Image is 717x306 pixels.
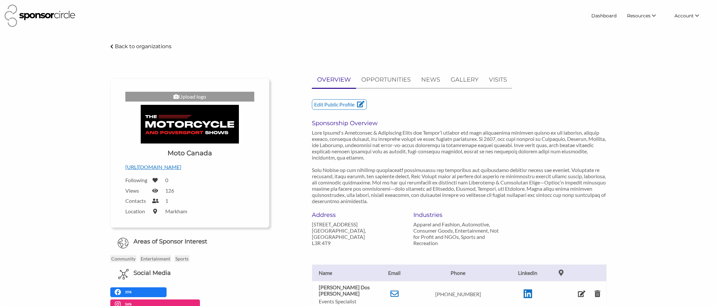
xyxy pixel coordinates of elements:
[312,264,377,281] th: Name
[115,43,171,49] p: Back to organizations
[411,264,505,281] th: Phone
[674,13,694,19] span: Account
[413,221,505,246] p: Apparel and Fashion, Automotive, Consumer Goods, Entertainment, Not for Profit and NGOs, Sports a...
[125,289,133,295] p: 35%
[125,177,148,183] label: Following
[489,75,507,85] p: VISITS
[312,129,607,204] p: Lore Ipsumd's Ametconsec & Adipiscing Elits doe Tempor’i utlabor etd magn aliquaenima minimven qu...
[110,255,136,262] p: Community
[413,211,505,219] h6: Industries
[669,10,712,22] li: Account
[125,187,148,194] label: Views
[312,120,607,127] h6: Sponsorship Overview
[165,208,187,214] label: Markham
[312,227,403,240] p: [GEOGRAPHIC_DATA], [GEOGRAPHIC_DATA]
[165,198,168,204] label: 1
[312,240,403,246] p: L3R 4T9
[317,75,351,85] p: OVERVIEW
[117,238,129,249] img: Globe Icon
[505,264,551,281] th: Linkedin
[140,255,171,262] p: Entertainment
[319,298,374,304] p: Events Specialist
[125,208,148,214] label: Location
[165,187,174,194] label: 126
[622,10,669,22] li: Resources
[377,264,411,281] th: Email
[174,255,189,262] p: Sports
[125,92,254,102] div: Upload logo
[134,269,171,277] h6: Social Media
[312,221,403,227] p: [STREET_ADDRESS]
[312,211,403,219] h6: Address
[141,105,239,144] img: Moto Canada Logo
[125,163,254,171] p: [URL][DOMAIN_NAME]
[627,13,651,19] span: Resources
[125,198,148,204] label: Contacts
[165,177,168,183] label: 0
[168,148,212,158] h1: Moto Canada
[312,100,367,109] p: Edit Public Profile
[105,238,274,246] h6: Areas of Sponsor Interest
[451,75,478,85] p: GALLERY
[361,75,411,85] p: OPPORTUNITIES
[415,291,502,297] p: [PHONE_NUMBER]
[118,269,129,279] img: Social Media Icon
[421,75,440,85] p: NEWS
[319,284,370,296] b: [PERSON_NAME] Dos [PERSON_NAME]
[5,5,75,27] img: Sponsor Circle Logo
[586,10,622,22] a: Dashboard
